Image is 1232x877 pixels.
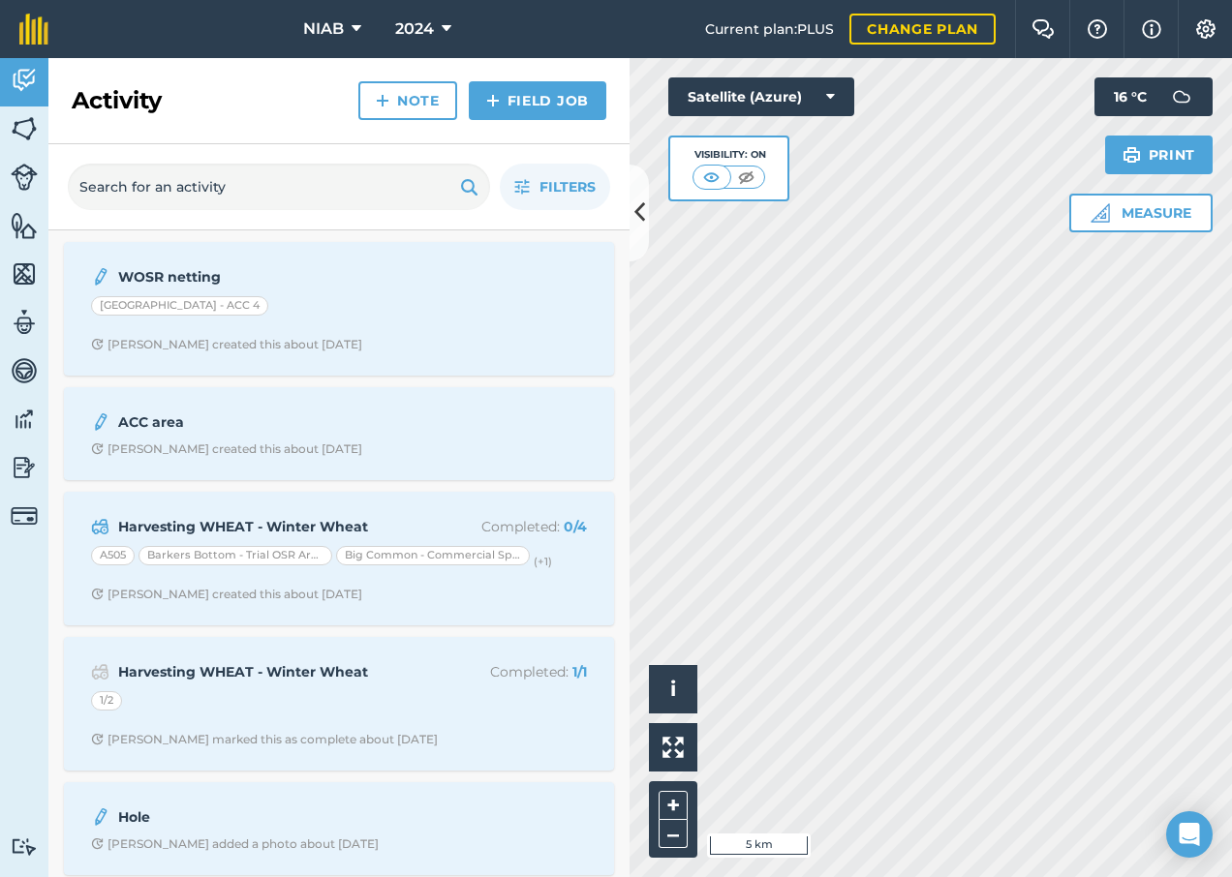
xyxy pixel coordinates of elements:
[1086,19,1109,39] img: A question mark icon
[11,308,38,337] img: svg+xml;base64,PD94bWwgdmVyc2lvbj0iMS4wIiBlbmNvZGluZz0idXRmLTgiPz4KPCEtLSBHZW5lcmF0b3I6IEFkb2JlIE...
[91,337,362,352] div: [PERSON_NAME] created this about [DATE]
[358,81,457,120] a: Note
[91,410,110,434] img: svg+xml;base64,PD94bWwgdmVyc2lvbj0iMS4wIiBlbmNvZGluZz0idXRmLTgiPz4KPCEtLSBHZW5lcmF0b3I6IEFkb2JlIE...
[539,176,596,197] span: Filters
[76,254,602,364] a: WOSR netting[GEOGRAPHIC_DATA] - ACC 4Clock with arrow pointing clockwise[PERSON_NAME] created thi...
[68,164,490,210] input: Search for an activity
[705,18,834,40] span: Current plan : PLUS
[91,733,104,745] img: Clock with arrow pointing clockwise
[500,164,610,210] button: Filters
[91,265,110,288] img: svg+xml;base64,PD94bWwgdmVyc2lvbj0iMS4wIiBlbmNvZGluZz0idXRmLTgiPz4KPCEtLSBHZW5lcmF0b3I6IEFkb2JlIE...
[76,399,602,469] a: ACC areaClock with arrow pointing clockwise[PERSON_NAME] created this about [DATE]
[91,546,135,565] div: A505
[118,806,425,828] strong: Hole
[1114,77,1147,116] span: 16 ° C
[336,546,530,565] div: Big Common - Commercial Split
[91,441,362,457] div: [PERSON_NAME] created this about [DATE]
[91,836,379,852] div: [PERSON_NAME] added a photo about [DATE]
[1069,194,1213,232] button: Measure
[1094,77,1213,116] button: 16 °C
[76,794,602,863] a: HoleClock with arrow pointing clockwise[PERSON_NAME] added a photo about [DATE]
[91,837,104,850] img: Clock with arrow pointing clockwise
[649,665,697,713] button: i
[376,89,389,112] img: svg+xml;base64,PHN2ZyB4bWxucz0iaHR0cDovL3d3dy53My5vcmcvMjAwMC9zdmciIHdpZHRoPSIxNCIgaGVpZ2h0PSIyNC...
[91,515,109,538] img: svg+xml;base64,PD94bWwgdmVyc2lvbj0iMS4wIiBlbmNvZGluZz0idXRmLTgiPz4KPCEtLSBHZW5lcmF0b3I6IEFkb2JlIE...
[11,259,38,288] img: svg+xml;base64,PHN2ZyB4bWxucz0iaHR0cDovL3d3dy53My5vcmcvMjAwMC9zdmciIHdpZHRoPSI1NiIgaGVpZ2h0PSI2MC...
[693,147,766,163] div: Visibility: On
[11,164,38,191] img: svg+xml;base64,PD94bWwgdmVyc2lvbj0iMS4wIiBlbmNvZGluZz0idXRmLTgiPz4KPCEtLSBHZW5lcmF0b3I6IEFkb2JlIE...
[572,663,587,680] strong: 1 / 1
[433,516,587,537] p: Completed :
[1032,19,1055,39] img: Two speech bubbles overlapping with the left bubble in the forefront
[139,546,332,565] div: Barkers Bottom - Trial OSR Area of Field
[469,81,606,120] a: Field Job
[11,114,38,143] img: svg+xml;base64,PHN2ZyB4bWxucz0iaHR0cDovL3d3dy53My5vcmcvMjAwMC9zdmciIHdpZHRoPSI1NiIgaGVpZ2h0PSI2MC...
[91,732,438,747] div: [PERSON_NAME] marked this as complete about [DATE]
[91,587,362,602] div: [PERSON_NAME] created this about [DATE]
[662,737,684,758] img: Four arrows, one pointing top left, one top right, one bottom right and the last bottom left
[11,502,38,529] img: svg+xml;base64,PD94bWwgdmVyc2lvbj0iMS4wIiBlbmNvZGluZz0idXRmLTgiPz4KPCEtLSBHZW5lcmF0b3I6IEFkb2JlIE...
[486,89,500,112] img: svg+xml;base64,PHN2ZyB4bWxucz0iaHR0cDovL3d3dy53My5vcmcvMjAwMC9zdmciIHdpZHRoPSIxNCIgaGVpZ2h0PSIyNC...
[1166,811,1213,858] div: Open Intercom Messenger
[460,175,478,198] img: svg+xml;base64,PHN2ZyB4bWxucz0iaHR0cDovL3d3dy53My5vcmcvMjAwMC9zdmciIHdpZHRoPSIxOSIgaGVpZ2h0PSIyNC...
[303,17,344,41] span: NIAB
[1105,136,1214,174] button: Print
[118,411,425,433] strong: ACC area
[91,442,104,455] img: Clock with arrow pointing clockwise
[670,677,676,701] span: i
[11,837,38,856] img: svg+xml;base64,PD94bWwgdmVyc2lvbj0iMS4wIiBlbmNvZGluZz0idXRmLTgiPz4KPCEtLSBHZW5lcmF0b3I6IEFkb2JlIE...
[1194,19,1217,39] img: A cog icon
[11,66,38,95] img: svg+xml;base64,PD94bWwgdmVyc2lvbj0iMS4wIiBlbmNvZGluZz0idXRmLTgiPz4KPCEtLSBHZW5lcmF0b3I6IEFkb2JlIE...
[395,17,434,41] span: 2024
[91,588,104,600] img: Clock with arrow pointing clockwise
[433,661,587,682] p: Completed :
[668,77,854,116] button: Satellite (Azure)
[118,266,425,287] strong: WOSR netting
[659,820,688,848] button: –
[91,660,109,683] img: svg+xml;base64,PD94bWwgdmVyc2lvbj0iMS4wIiBlbmNvZGluZz0idXRmLTgiPz4KPCEtLSBHZW5lcmF0b3I6IEFkb2JlIE...
[1123,143,1141,166] img: svg+xml;base64,PHN2ZyB4bWxucz0iaHR0cDovL3d3dy53My5vcmcvMjAwMC9zdmciIHdpZHRoPSIxOSIgaGVpZ2h0PSIyNC...
[1162,77,1201,116] img: svg+xml;base64,PD94bWwgdmVyc2lvbj0iMS4wIiBlbmNvZGluZz0idXRmLTgiPz4KPCEtLSBHZW5lcmF0b3I6IEFkb2JlIE...
[91,296,268,316] div: [GEOGRAPHIC_DATA] - ACC 4
[564,518,587,535] strong: 0 / 4
[76,503,602,614] a: Harvesting WHEAT - Winter WheatCompleted: 0/4A505Barkers Bottom - Trial OSR Area of FieldBig Comm...
[699,167,724,187] img: svg+xml;base64,PHN2ZyB4bWxucz0iaHR0cDovL3d3dy53My5vcmcvMjAwMC9zdmciIHdpZHRoPSI1MCIgaGVpZ2h0PSI0MC...
[734,167,758,187] img: svg+xml;base64,PHN2ZyB4bWxucz0iaHR0cDovL3d3dy53My5vcmcvMjAwMC9zdmciIHdpZHRoPSI1MCIgaGVpZ2h0PSI0MC...
[91,338,104,350] img: Clock with arrow pointing clockwise
[11,453,38,482] img: svg+xml;base64,PD94bWwgdmVyc2lvbj0iMS4wIiBlbmNvZGluZz0idXRmLTgiPz4KPCEtLSBHZW5lcmF0b3I6IEFkb2JlIE...
[11,211,38,240] img: svg+xml;base64,PHN2ZyB4bWxucz0iaHR0cDovL3d3dy53My5vcmcvMjAwMC9zdmciIHdpZHRoPSI1NiIgaGVpZ2h0PSI2MC...
[76,649,602,759] a: Harvesting WHEAT - Winter WheatCompleted: 1/11/2Clock with arrow pointing clockwise[PERSON_NAME] ...
[1142,17,1161,41] img: svg+xml;base64,PHN2ZyB4bWxucz0iaHR0cDovL3d3dy53My5vcmcvMjAwMC9zdmciIHdpZHRoPSIxNyIgaGVpZ2h0PSIxNy...
[91,805,110,829] img: svg+xml;base64,PD94bWwgdmVyc2lvbj0iMS4wIiBlbmNvZGluZz0idXRmLTgiPz4KPCEtLSBHZW5lcmF0b3I6IEFkb2JlIE...
[849,14,996,45] a: Change plan
[19,14,48,45] img: fieldmargin Logo
[659,791,688,820] button: +
[72,85,162,116] h2: Activity
[118,516,425,537] strong: Harvesting WHEAT - Winter Wheat
[534,555,552,568] small: (+ 1 )
[11,356,38,385] img: svg+xml;base64,PD94bWwgdmVyc2lvbj0iMS4wIiBlbmNvZGluZz0idXRmLTgiPz4KPCEtLSBHZW5lcmF0b3I6IEFkb2JlIE...
[91,691,122,711] div: 1/2
[1091,203,1110,223] img: Ruler icon
[118,661,425,682] strong: Harvesting WHEAT - Winter Wheat
[11,405,38,434] img: svg+xml;base64,PD94bWwgdmVyc2lvbj0iMS4wIiBlbmNvZGluZz0idXRmLTgiPz4KPCEtLSBHZW5lcmF0b3I6IEFkb2JlIE...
